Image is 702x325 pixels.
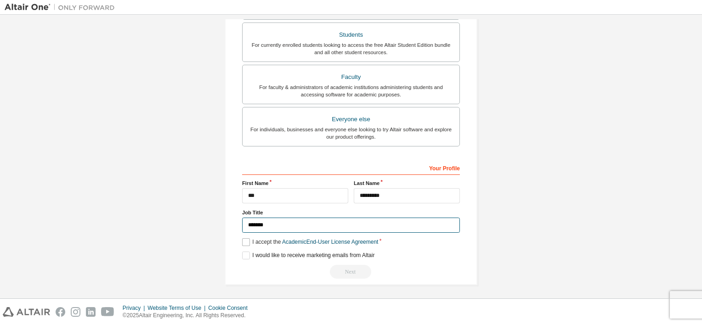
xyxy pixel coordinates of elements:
[5,3,119,12] img: Altair One
[71,307,80,317] img: instagram.svg
[242,265,460,279] div: Read and acccept EULA to continue
[242,252,374,259] label: I would like to receive marketing emails from Altair
[101,307,114,317] img: youtube.svg
[242,160,460,175] div: Your Profile
[248,113,454,126] div: Everyone else
[248,71,454,84] div: Faculty
[248,41,454,56] div: For currently enrolled students looking to access the free Altair Student Edition bundle and all ...
[56,307,65,317] img: facebook.svg
[208,304,253,312] div: Cookie Consent
[242,179,348,187] label: First Name
[354,179,460,187] label: Last Name
[123,312,253,319] p: © 2025 Altair Engineering, Inc. All Rights Reserved.
[242,238,378,246] label: I accept the
[248,84,454,98] div: For faculty & administrators of academic institutions administering students and accessing softwa...
[86,307,96,317] img: linkedin.svg
[147,304,208,312] div: Website Terms of Use
[242,209,460,216] label: Job Title
[123,304,147,312] div: Privacy
[3,307,50,317] img: altair_logo.svg
[248,126,454,140] div: For individuals, businesses and everyone else looking to try Altair software and explore our prod...
[248,28,454,41] div: Students
[282,239,378,245] a: Academic End-User License Agreement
